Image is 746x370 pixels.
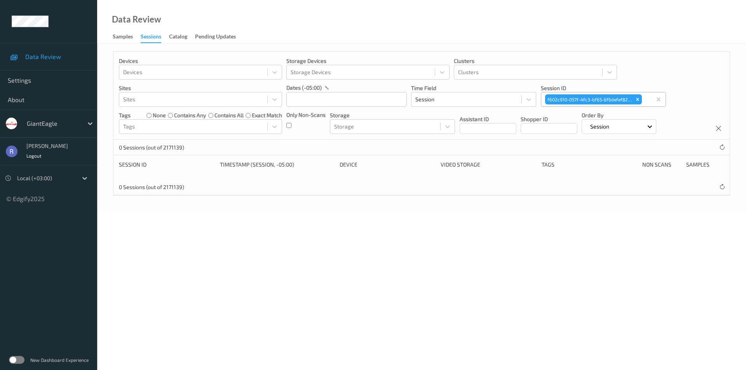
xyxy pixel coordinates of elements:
[119,111,131,119] p: Tags
[441,161,536,168] div: Video Storage
[330,111,455,119] p: Storage
[286,57,450,65] p: Storage Devices
[119,84,282,92] p: Sites
[642,161,680,168] div: Non Scans
[119,161,214,168] div: Session ID
[169,33,187,42] div: Catalog
[340,161,435,168] div: Device
[582,111,656,119] p: Order By
[195,31,244,42] a: Pending Updates
[195,33,236,42] div: Pending Updates
[545,94,633,104] div: f602c910-057f-4fc3-bf65-6f6defef8286
[286,111,326,119] p: Only Non-Scans
[286,84,322,92] p: dates (-05:00)
[214,111,244,119] label: contains all
[141,31,169,43] a: Sessions
[169,31,195,42] a: Catalog
[119,144,184,151] p: 0 Sessions (out of 2171139)
[174,111,206,119] label: contains any
[112,16,161,23] div: Data Review
[113,33,133,42] div: Samples
[541,84,666,92] p: Session ID
[454,57,617,65] p: Clusters
[113,31,141,42] a: Samples
[119,57,282,65] p: Devices
[411,84,536,92] p: Time Field
[587,123,612,130] p: Session
[633,94,642,104] div: Remove f602c910-057f-4fc3-bf65-6f6defef8286
[542,161,637,168] div: Tags
[686,161,724,168] div: Samples
[460,115,516,123] p: Assistant ID
[141,33,161,43] div: Sessions
[153,111,166,119] label: none
[119,183,184,191] p: 0 Sessions (out of 2171139)
[252,111,282,119] label: exact match
[220,161,335,168] div: Timestamp (Session, -05:00)
[521,115,577,123] p: Shopper ID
